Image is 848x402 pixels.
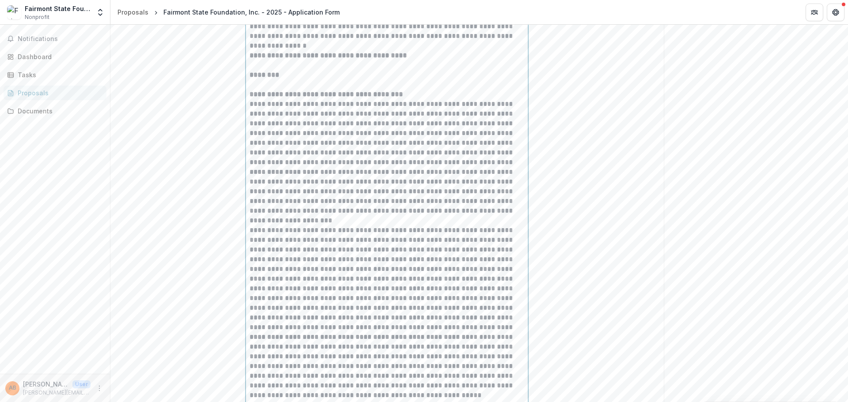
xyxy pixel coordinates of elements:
[4,32,106,46] button: Notifications
[4,86,106,100] a: Proposals
[23,379,69,389] p: [PERSON_NAME]
[4,49,106,64] a: Dashboard
[18,52,99,61] div: Dashboard
[117,8,148,17] div: Proposals
[18,106,99,116] div: Documents
[806,4,823,21] button: Partners
[94,4,106,21] button: Open entity switcher
[18,88,99,98] div: Proposals
[23,389,91,397] p: [PERSON_NAME][EMAIL_ADDRESS][DOMAIN_NAME]
[18,35,103,43] span: Notifications
[9,385,16,391] div: Anne Bolyard
[4,104,106,118] a: Documents
[25,4,91,13] div: Fairmont State Foundation, Inc.
[827,4,844,21] button: Get Help
[72,380,91,388] p: User
[114,6,152,19] a: Proposals
[4,68,106,82] a: Tasks
[7,5,21,19] img: Fairmont State Foundation, Inc.
[114,6,343,19] nav: breadcrumb
[94,383,105,394] button: More
[163,8,340,17] div: Fairmont State Foundation, Inc. - 2025 - Application Form
[25,13,49,21] span: Nonprofit
[18,70,99,79] div: Tasks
